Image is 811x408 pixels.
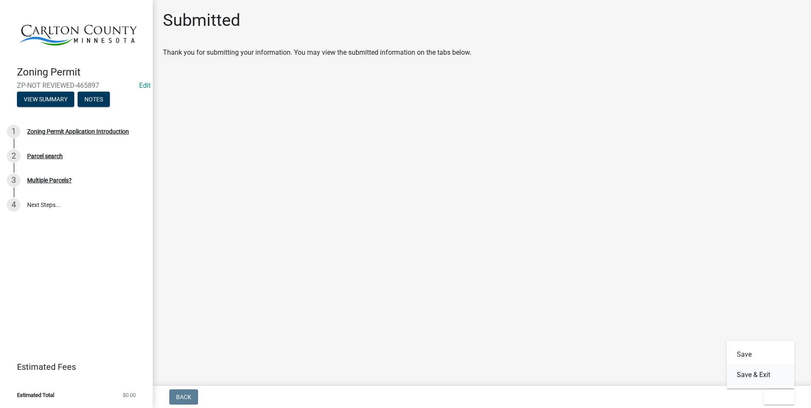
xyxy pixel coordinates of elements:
button: Exit [763,389,794,405]
div: Exit [727,341,794,388]
button: Save [727,344,794,365]
wm-modal-confirm: Edit Application Number [139,81,151,89]
button: Back [169,389,198,405]
div: Thank you for submitting your information. You may view the submitted information on the tabs below. [163,48,801,58]
div: Zoning Permit Application Introduction [27,129,129,134]
button: View Summary [17,92,74,107]
a: Estimated Fees [7,358,139,375]
div: 2 [7,149,20,163]
wm-modal-confirm: Summary [17,97,74,103]
img: Carlton County, Minnesota [17,9,139,57]
wm-modal-confirm: Notes [78,97,110,103]
span: Exit [770,394,783,400]
span: Estimated Total [17,392,54,398]
div: 4 [7,198,20,212]
a: Edit [139,81,151,89]
button: Notes [78,92,110,107]
h1: Submitted [163,10,241,31]
div: Multiple Parcels? [27,177,72,183]
span: $0.00 [123,392,136,398]
div: 1 [7,125,20,138]
h4: Zoning Permit [17,66,146,78]
span: ZP-NOT REVIEWED-465897 [17,81,136,89]
span: Back [176,394,191,400]
button: Save & Exit [727,365,794,385]
div: Parcel search [27,153,63,159]
div: 3 [7,173,20,187]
